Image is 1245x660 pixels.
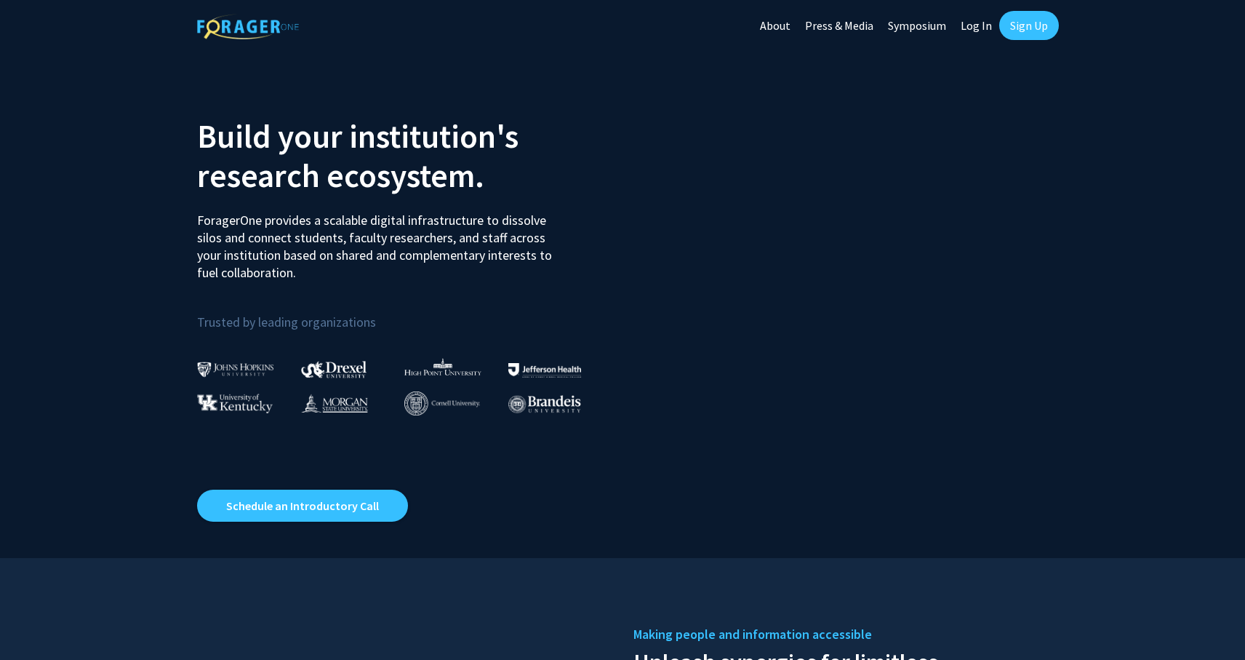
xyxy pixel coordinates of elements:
[197,490,408,522] a: Opens in a new tab
[404,391,480,416] img: Cornell University
[197,201,562,282] p: ForagerOne provides a scalable digital infrastructure to dissolve silos and connect students, fac...
[508,363,581,377] img: Thomas Jefferson University
[197,14,299,39] img: ForagerOne Logo
[197,394,273,413] img: University of Kentucky
[301,361,367,378] img: Drexel University
[999,11,1059,40] a: Sign Up
[404,358,481,375] img: High Point University
[301,394,368,413] img: Morgan State University
[197,293,612,333] p: Trusted by leading organizations
[633,624,1048,645] h5: Making people and information accessible
[197,362,274,377] img: Johns Hopkins University
[508,395,581,413] img: Brandeis University
[197,116,612,195] h2: Build your institution's research ecosystem.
